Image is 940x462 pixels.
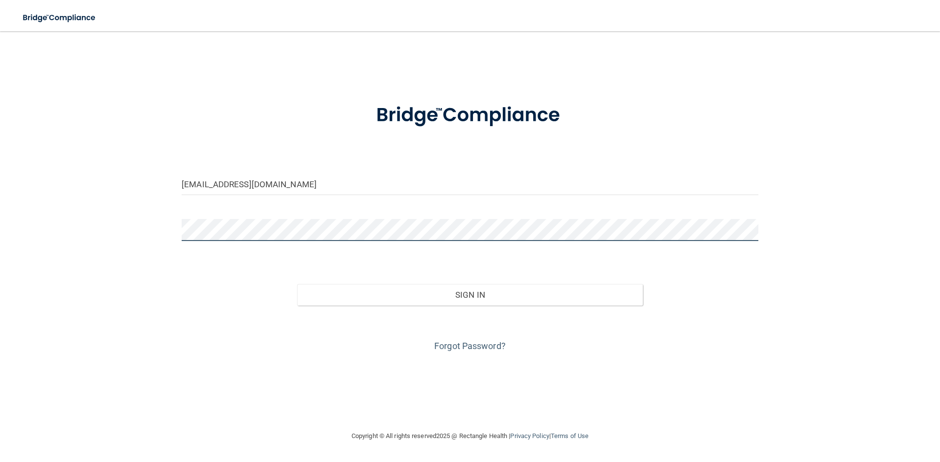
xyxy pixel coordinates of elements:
[297,284,643,306] button: Sign In
[15,8,105,28] img: bridge_compliance_login_screen.278c3ca4.svg
[182,173,758,195] input: Email
[434,341,506,351] a: Forgot Password?
[356,90,584,141] img: bridge_compliance_login_screen.278c3ca4.svg
[551,432,588,440] a: Terms of Use
[291,420,649,452] div: Copyright © All rights reserved 2025 @ Rectangle Health | |
[510,432,549,440] a: Privacy Policy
